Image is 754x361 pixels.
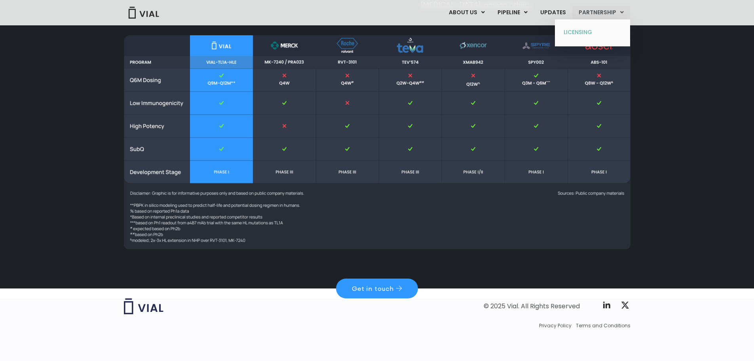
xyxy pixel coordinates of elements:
a: UPDATES [534,6,572,19]
img: Vial logo wih "Vial" spelled out [124,298,163,314]
span: Get in touch [352,285,394,292]
a: PIPELINEMenu Toggle [491,6,534,19]
img: Vial Logo [128,7,160,19]
a: ABOUT USMenu Toggle [443,6,491,19]
a: PARTNERSHIPMenu Toggle [572,6,630,19]
a: Privacy Policy [539,322,572,329]
a: Terms and Conditions [576,322,631,329]
div: © 2025 Vial. All Rights Reserved [484,302,580,311]
a: LICENSING [558,26,627,39]
a: Get in touch [336,279,418,298]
